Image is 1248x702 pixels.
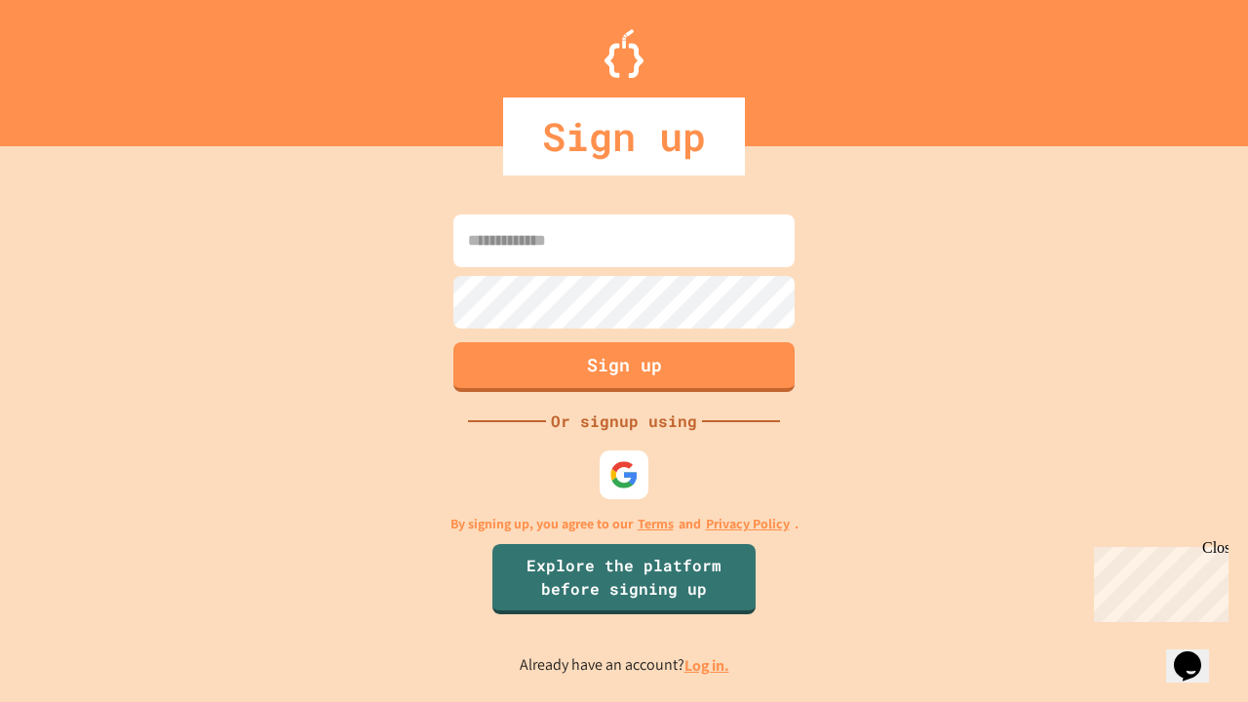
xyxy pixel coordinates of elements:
[1086,539,1228,622] iframe: chat widget
[453,342,795,392] button: Sign up
[609,460,639,489] img: google-icon.svg
[604,29,643,78] img: Logo.svg
[706,514,790,534] a: Privacy Policy
[1166,624,1228,682] iframe: chat widget
[638,514,674,534] a: Terms
[520,653,729,678] p: Already have an account?
[684,655,729,676] a: Log in.
[8,8,135,124] div: Chat with us now!Close
[546,409,702,433] div: Or signup using
[503,97,745,175] div: Sign up
[492,544,756,614] a: Explore the platform before signing up
[450,514,799,534] p: By signing up, you agree to our and .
